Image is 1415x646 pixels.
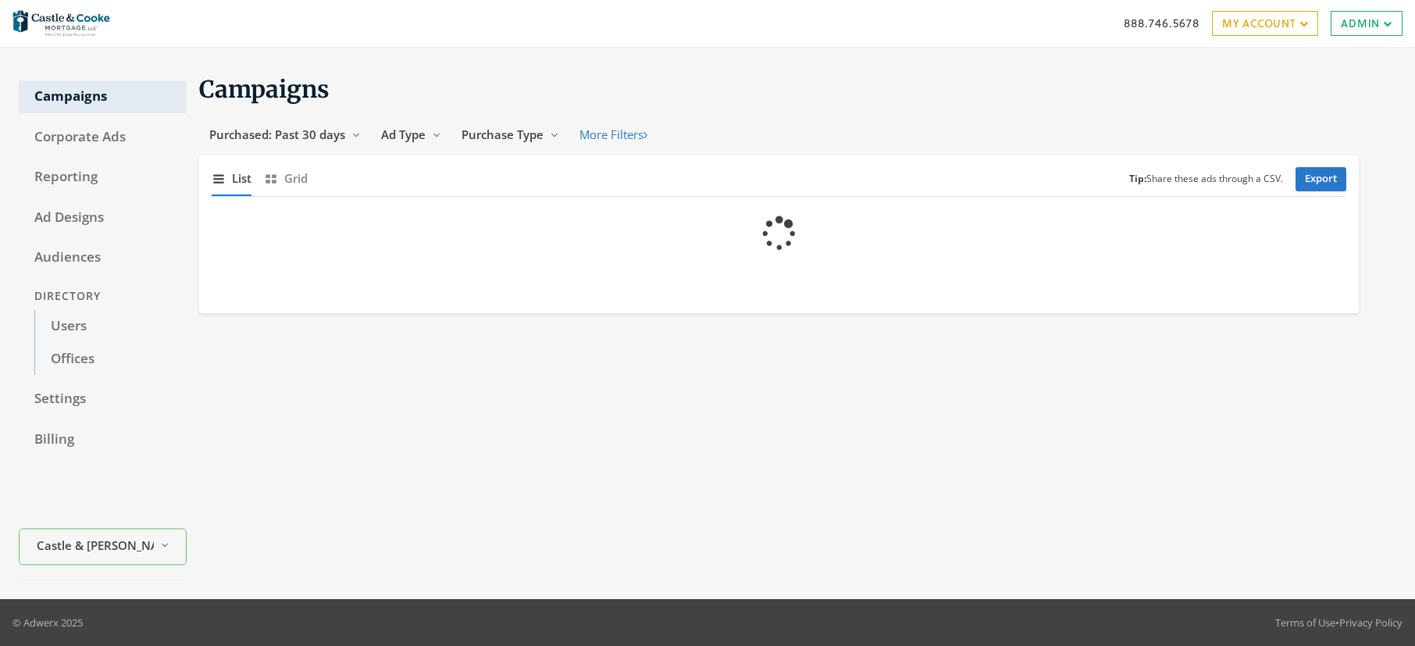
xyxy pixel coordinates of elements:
[209,127,345,142] span: Purchased: Past 30 days
[12,4,110,43] img: Adwerx
[37,537,154,555] span: Castle & [PERSON_NAME] Mortgage
[19,202,187,234] a: Ad Designs
[199,74,330,104] span: Campaigns
[34,343,187,376] a: Offices
[371,120,451,149] button: Ad Type
[264,162,308,195] button: Grid
[284,170,308,187] span: Grid
[462,127,544,142] span: Purchase Type
[19,423,187,456] a: Billing
[1275,615,1403,630] div: •
[1124,15,1199,31] a: 888.746.5678
[569,120,658,149] button: More Filters
[19,241,187,274] a: Audiences
[19,529,187,566] button: Castle & [PERSON_NAME] Mortgage
[34,310,187,343] a: Users
[1129,172,1146,185] b: Tip:
[19,121,187,154] a: Corporate Ads
[19,161,187,194] a: Reporting
[199,120,371,149] button: Purchased: Past 30 days
[1212,11,1318,36] a: My Account
[19,282,187,311] div: Directory
[1331,11,1403,36] a: Admin
[19,383,187,416] a: Settings
[1339,616,1403,630] a: Privacy Policy
[1296,167,1346,191] a: Export
[1129,172,1283,187] small: Share these ads through a CSV.
[1275,616,1335,630] a: Terms of Use
[381,127,426,142] span: Ad Type
[451,120,569,149] button: Purchase Type
[12,615,83,630] p: © Adwerx 2025
[212,162,251,195] button: List
[232,170,251,187] span: List
[19,80,187,113] a: Campaigns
